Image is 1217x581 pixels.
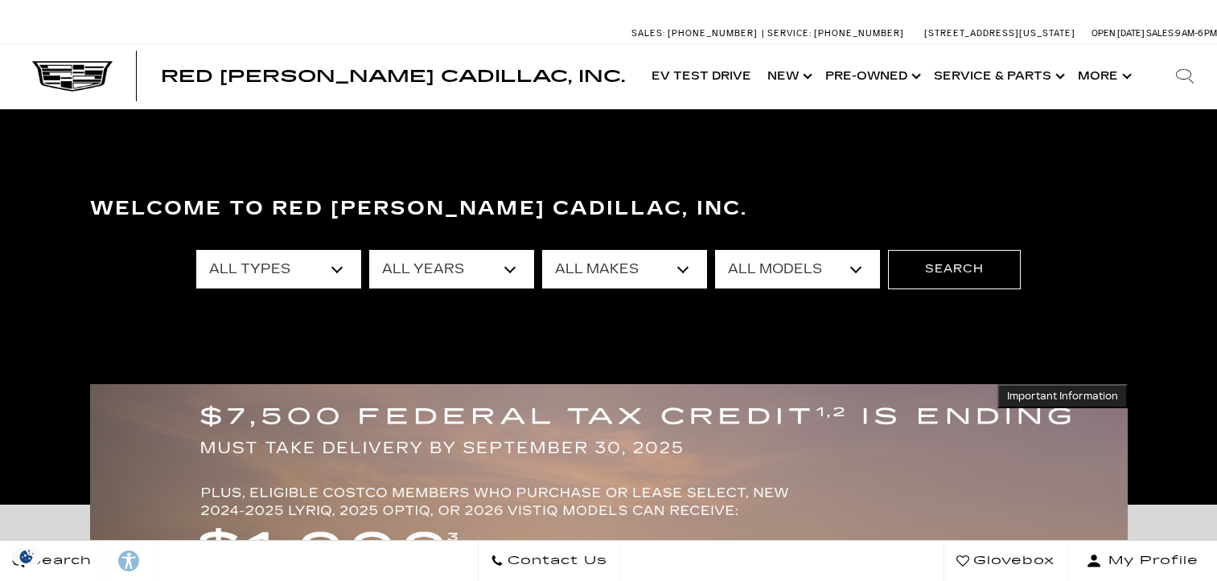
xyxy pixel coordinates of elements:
span: Contact Us [504,550,607,572]
section: Click to Open Cookie Consent Modal [8,548,45,565]
span: 9 AM-6 PM [1175,28,1217,39]
a: [STREET_ADDRESS][US_STATE] [924,28,1075,39]
a: New [759,44,817,108]
select: Filter by make [542,250,707,288]
a: Red [PERSON_NAME] Cadillac, Inc. [161,68,625,84]
span: Open [DATE] [1092,28,1145,39]
button: More [1070,44,1137,108]
img: Opt-Out Icon [8,548,45,565]
select: Filter by type [196,250,361,288]
span: Glovebox [969,550,1055,572]
h3: Welcome to Red [PERSON_NAME] Cadillac, Inc. [90,193,1128,225]
span: My Profile [1102,550,1198,572]
span: Sales: [631,28,665,39]
a: Glovebox [944,541,1067,581]
button: Search [888,250,1021,288]
span: [PHONE_NUMBER] [814,28,904,39]
a: Service & Parts [926,44,1070,108]
a: Pre-Owned [817,44,926,108]
span: Red [PERSON_NAME] Cadillac, Inc. [161,67,625,86]
a: Sales: [PHONE_NUMBER] [631,29,762,38]
select: Filter by year [369,250,534,288]
span: Search [25,550,92,572]
button: Important Information [997,384,1128,408]
button: Open user profile menu [1067,541,1217,581]
span: Important Information [1007,390,1118,403]
a: EV Test Drive [643,44,759,108]
span: Sales: [1146,28,1175,39]
a: Contact Us [478,541,620,581]
img: Cadillac Dark Logo with Cadillac White Text [32,61,113,92]
a: Service: [PHONE_NUMBER] [762,29,908,38]
span: Service: [767,28,812,39]
select: Filter by model [715,250,880,288]
span: [PHONE_NUMBER] [668,28,758,39]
